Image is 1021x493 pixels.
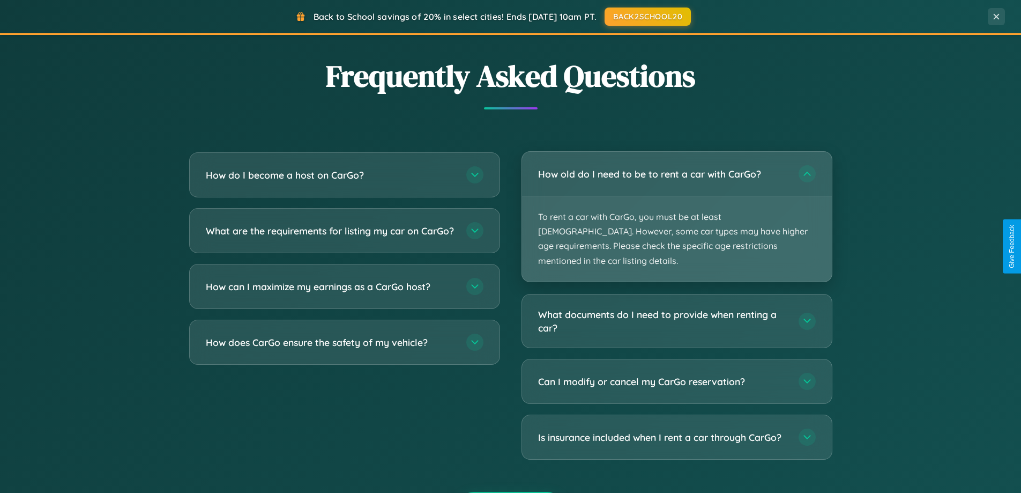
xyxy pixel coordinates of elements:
[522,196,832,282] p: To rent a car with CarGo, you must be at least [DEMOGRAPHIC_DATA]. However, some car types may ha...
[206,224,456,238] h3: What are the requirements for listing my car on CarGo?
[314,11,597,22] span: Back to School savings of 20% in select cities! Ends [DATE] 10am PT.
[206,336,456,349] h3: How does CarGo ensure the safety of my vehicle?
[605,8,691,26] button: BACK2SCHOOL20
[538,167,788,181] h3: How old do I need to be to rent a car with CarGo?
[189,55,832,97] h2: Frequently Asked Questions
[538,375,788,388] h3: Can I modify or cancel my CarGo reservation?
[1008,225,1016,268] div: Give Feedback
[206,168,456,182] h3: How do I become a host on CarGo?
[538,431,788,444] h3: Is insurance included when I rent a car through CarGo?
[538,308,788,334] h3: What documents do I need to provide when renting a car?
[206,280,456,293] h3: How can I maximize my earnings as a CarGo host?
